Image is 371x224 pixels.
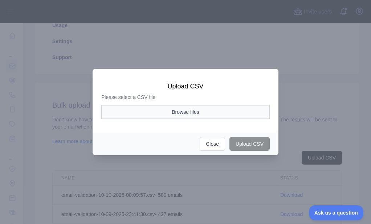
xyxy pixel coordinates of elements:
[101,82,270,91] h3: Upload CSV
[101,94,270,101] p: Please select a CSV file
[200,137,225,151] button: Close
[229,137,270,151] button: Upload CSV
[101,105,270,119] button: Browse files
[309,205,364,220] iframe: Toggle Customer Support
